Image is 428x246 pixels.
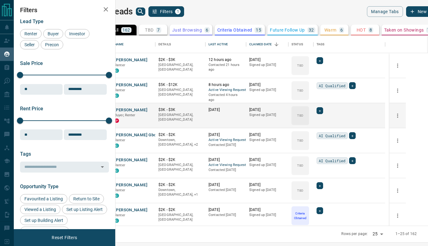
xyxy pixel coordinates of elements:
[249,57,285,63] p: [DATE]
[176,9,180,14] span: 1
[115,138,125,142] span: Renter
[113,28,118,32] p: All
[20,6,109,14] h2: Filters
[20,29,42,38] div: Renter
[317,207,323,214] div: +
[22,196,65,201] span: Favourited a Listing
[209,57,243,63] p: 12 hours ago
[317,36,325,53] div: Tags
[20,40,39,49] div: Seller
[249,182,285,188] p: [DATE]
[249,207,285,213] p: [DATE]
[158,113,202,122] p: [GEOGRAPHIC_DATA], [GEOGRAPHIC_DATA]
[349,132,356,139] div: +
[67,31,87,36] span: Investor
[317,107,323,114] div: +
[158,57,202,63] p: $2K - $3K
[158,132,202,138] p: $2K - $2K
[48,232,81,243] button: Reset Filters
[297,163,303,168] p: TBD
[341,231,368,237] p: Rows per page:
[20,216,68,225] div: Set up Building Alert
[111,36,155,53] div: Name
[20,194,67,203] div: Favourited a Listing
[297,63,303,68] p: TBD
[297,113,303,118] p: TBD
[256,28,261,32] p: 15
[317,57,323,64] div: +
[249,88,285,93] p: Signed up [DATE]
[249,213,285,218] p: Signed up [DATE]
[115,107,147,113] button: [PERSON_NAME]
[20,60,43,66] span: Sale Price
[297,138,303,143] p: TBD
[249,63,285,68] p: Signed up [DATE]
[98,163,107,171] button: Open
[217,28,252,32] p: Criteria Obtained
[249,132,285,138] p: [DATE]
[313,36,385,53] div: Tags
[395,231,417,237] p: 1–25 of 162
[115,163,125,167] span: Renter
[209,138,243,143] span: Active Viewing Request
[115,143,119,148] div: condos.ca
[319,133,346,139] span: AI Qualified
[148,6,184,17] button: Filters1
[71,196,102,201] span: Return to Site
[319,183,321,189] span: +
[22,207,58,212] span: Viewed a Listing
[205,36,246,53] div: Last Active
[62,205,107,214] div: Set up Listing Alert
[393,86,402,95] button: more
[209,163,243,168] span: Active Viewing Request
[209,168,243,173] p: Contacted [DATE]
[209,132,243,138] p: [DATE]
[20,227,69,236] div: Reactivated Account
[209,182,243,188] p: [DATE]
[367,6,403,17] button: Manage Tabs
[209,143,243,148] p: Contacted [DATE]
[65,29,90,38] div: Investor
[291,36,303,53] div: Status
[393,186,402,195] button: more
[319,158,346,164] span: AI Qualified
[41,40,63,49] div: Precon
[115,82,147,88] button: [PERSON_NAME]
[309,28,314,32] p: 32
[351,158,353,164] span: +
[209,157,243,163] p: [DATE]
[249,138,285,143] p: Signed up [DATE]
[155,36,205,53] div: Details
[115,157,147,163] button: [PERSON_NAME]
[115,182,147,188] button: [PERSON_NAME]
[249,107,285,113] p: [DATE]
[209,93,243,102] p: Contacted 4 hours ago
[249,163,285,168] p: Signed up [DATE]
[158,188,202,197] p: Toronto
[249,113,285,118] p: Signed up [DATE]
[249,82,285,88] p: [DATE]
[115,57,147,63] button: [PERSON_NAME]
[393,136,402,145] button: more
[209,36,228,53] div: Last Active
[115,113,136,117] span: Buyer, Renter
[340,28,343,32] p: 6
[45,31,61,36] span: Buyer
[115,68,119,73] div: condos.ca
[115,63,125,67] span: Renter
[22,229,67,234] span: Reactivated Account
[246,36,288,53] div: Claimed Date
[393,161,402,170] button: more
[249,188,285,193] p: Signed up [DATE]
[209,82,243,88] p: 8 hours ago
[317,182,323,189] div: +
[157,28,160,32] p: 7
[115,36,124,53] div: Name
[20,106,43,112] span: Rent Price
[69,194,104,203] div: Return to Site
[43,29,63,38] div: Buyer
[64,207,105,212] span: Set up Listing Alert
[115,188,125,192] span: Renter
[209,188,243,193] p: Contacted [DATE]
[158,88,202,97] p: [GEOGRAPHIC_DATA], [GEOGRAPHIC_DATA]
